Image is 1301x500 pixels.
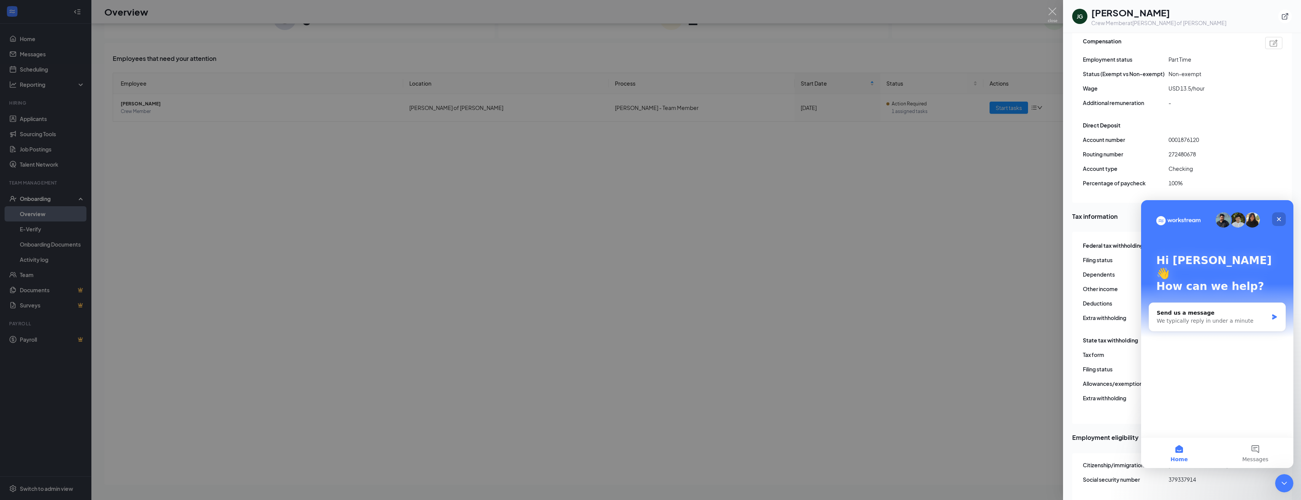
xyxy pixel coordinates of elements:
span: Tax information [1072,212,1292,221]
span: Routing number [1083,150,1169,158]
span: Filing status [1083,256,1169,264]
svg: ExternalLink [1281,13,1289,20]
span: Dependents [1083,270,1169,279]
span: Additional remuneration [1083,99,1169,107]
button: ExternalLink [1278,10,1292,23]
span: Citizenship/immigration status [1083,461,1169,469]
span: Tax form [1083,350,1169,359]
span: Direct Deposit [1083,121,1121,129]
span: - [1169,99,1254,107]
span: Compensation [1083,37,1121,49]
span: Extra withholding [1083,394,1169,402]
span: USD 13.5/hour [1169,84,1254,92]
span: Account number [1083,135,1169,144]
span: Filing status [1083,365,1169,373]
div: JG [1077,13,1083,20]
span: State tax withholding [1083,336,1138,344]
span: Allowances/exemptions [1083,379,1169,388]
span: Part Time [1169,55,1254,64]
span: Status (Exempt vs Non-exempt) [1083,70,1169,78]
iframe: Intercom live chat [1141,200,1293,468]
span: Social security number [1083,475,1169,484]
span: 100% [1169,179,1254,187]
span: Deductions [1083,299,1169,307]
span: Wage [1083,84,1169,92]
span: Other income [1083,285,1169,293]
span: Extra withholding [1083,314,1169,322]
span: Employment eligibility [1072,433,1292,442]
span: Account type [1083,164,1169,173]
span: Non-exempt [1169,70,1254,78]
h1: [PERSON_NAME] [1091,6,1226,19]
div: Crew Member at [PERSON_NAME] of [PERSON_NAME] [1091,19,1226,27]
span: Percentage of paycheck [1083,179,1169,187]
span: 0001876120 [1169,135,1254,144]
span: Federal tax withholding [1083,241,1143,250]
span: Checking [1169,164,1254,173]
span: 272480678 [1169,150,1254,158]
iframe: Intercom live chat [1275,474,1293,492]
span: Employment status [1083,55,1169,64]
span: 379337914 [1169,475,1254,484]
